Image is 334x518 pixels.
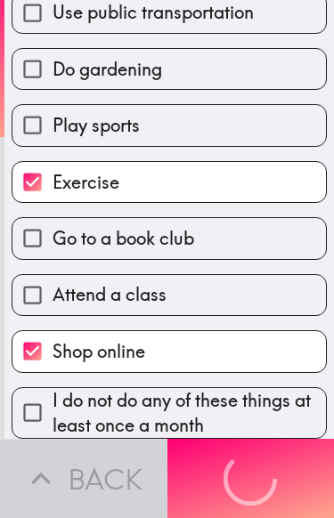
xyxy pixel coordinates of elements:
[53,113,140,138] span: Play sports
[12,162,326,202] button: Exercise
[12,275,326,315] button: Attend a class
[53,170,119,195] span: Exercise
[53,282,167,307] span: Attend a class
[12,388,326,438] button: I do not do any of these things at least once a month
[53,339,145,364] span: Shop online
[12,218,326,258] button: Go to a book club
[12,331,326,371] button: Shop online
[12,105,326,145] button: Play sports
[53,57,162,82] span: Do gardening
[53,226,194,251] span: Go to a book club
[53,388,326,438] span: I do not do any of these things at least once a month
[12,49,326,89] button: Do gardening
